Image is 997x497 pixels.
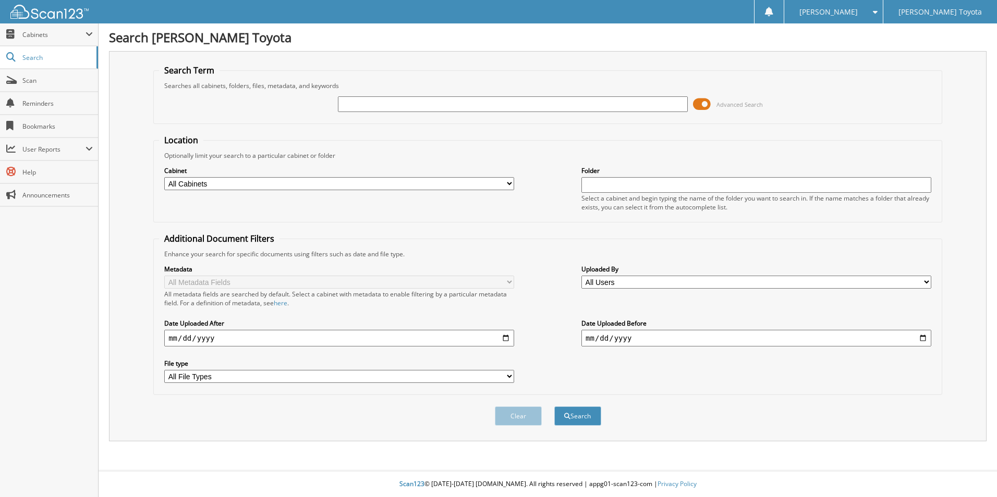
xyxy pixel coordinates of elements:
[164,265,514,274] label: Metadata
[495,406,542,426] button: Clear
[581,194,931,212] div: Select a cabinet and begin typing the name of the folder you want to search in. If the name match...
[554,406,601,426] button: Search
[716,101,763,108] span: Advanced Search
[159,233,279,244] legend: Additional Document Filters
[22,168,93,177] span: Help
[581,265,931,274] label: Uploaded By
[799,9,858,15] span: [PERSON_NAME]
[159,81,937,90] div: Searches all cabinets, folders, files, metadata, and keywords
[581,319,931,328] label: Date Uploaded Before
[159,151,937,160] div: Optionally limit your search to a particular cabinet or folder
[109,29,987,46] h1: Search [PERSON_NAME] Toyota
[22,122,93,131] span: Bookmarks
[10,5,89,19] img: scan123-logo-white.svg
[159,65,220,76] legend: Search Term
[159,134,203,146] legend: Location
[164,166,514,175] label: Cabinet
[658,479,697,488] a: Privacy Policy
[164,319,514,328] label: Date Uploaded After
[99,471,997,497] div: © [DATE]-[DATE] [DOMAIN_NAME]. All rights reserved | appg01-scan123-com |
[164,359,514,368] label: File type
[159,250,937,258] div: Enhance your search for specific documents using filters such as date and file type.
[22,145,86,154] span: User Reports
[22,191,93,200] span: Announcements
[898,9,982,15] span: [PERSON_NAME] Toyota
[22,99,93,108] span: Reminders
[581,166,931,175] label: Folder
[22,76,93,85] span: Scan
[581,330,931,346] input: end
[164,290,514,307] div: All metadata fields are searched by default. Select a cabinet with metadata to enable filtering b...
[22,53,91,62] span: Search
[399,479,424,488] span: Scan123
[164,330,514,346] input: start
[22,30,86,39] span: Cabinets
[274,299,287,307] a: here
